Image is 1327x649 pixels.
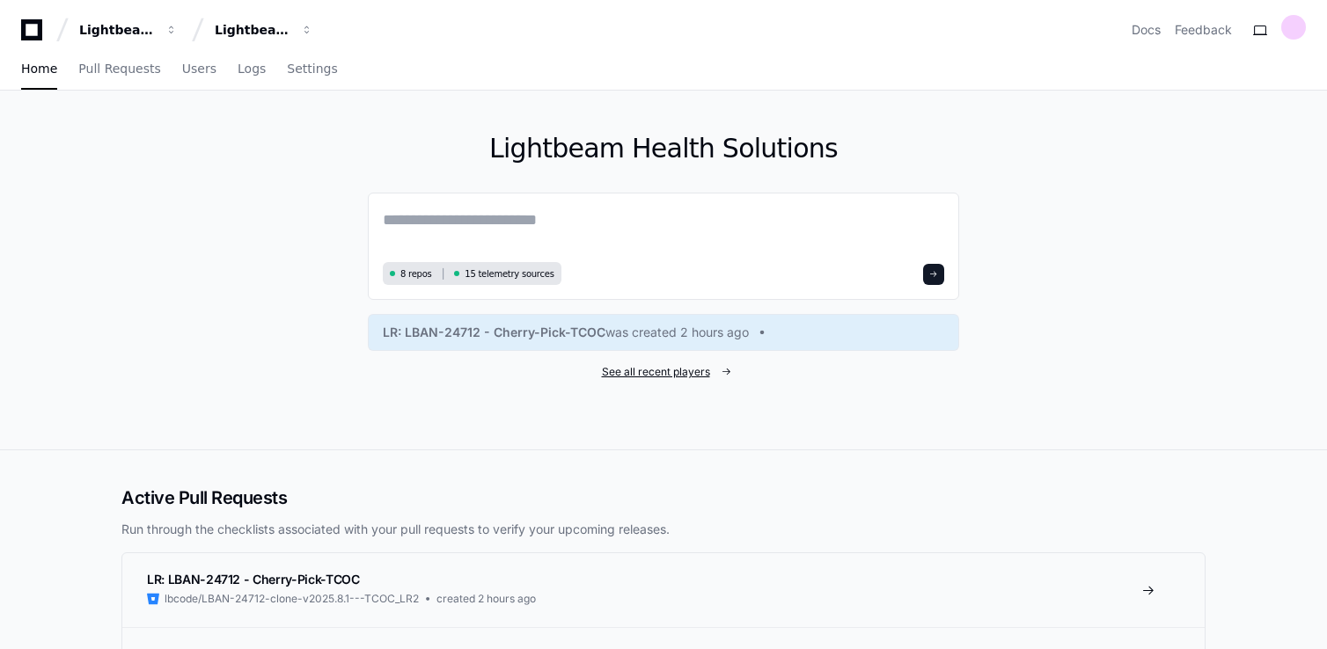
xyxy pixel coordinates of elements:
[287,63,337,74] span: Settings
[1132,21,1161,39] a: Docs
[238,49,266,90] a: Logs
[605,324,749,341] span: was created 2 hours ago
[147,572,359,587] span: LR: LBAN-24712 - Cherry-Pick-TCOC
[436,592,536,606] span: created 2 hours ago
[383,324,605,341] span: LR: LBAN-24712 - Cherry-Pick-TCOC
[182,49,216,90] a: Users
[465,267,554,281] span: 15 telemetry sources
[21,49,57,90] a: Home
[400,267,432,281] span: 8 repos
[215,21,290,39] div: Lightbeam Health Solutions
[182,63,216,74] span: Users
[121,521,1206,538] p: Run through the checklists associated with your pull requests to verify your upcoming releases.
[122,553,1205,627] a: LR: LBAN-24712 - Cherry-Pick-TCOClbcode/LBAN-24712-clone-v2025.8.1---TCOC_LR2created 2 hours ago
[21,63,57,74] span: Home
[287,49,337,90] a: Settings
[368,365,959,379] a: See all recent players
[78,49,160,90] a: Pull Requests
[1175,21,1232,39] button: Feedback
[238,63,266,74] span: Logs
[368,133,959,164] h1: Lightbeam Health Solutions
[72,14,185,46] button: Lightbeam Health
[602,365,710,379] span: See all recent players
[165,592,419,606] span: lbcode/LBAN-24712-clone-v2025.8.1---TCOC_LR2
[121,485,1206,510] h2: Active Pull Requests
[208,14,320,46] button: Lightbeam Health Solutions
[383,324,944,341] a: LR: LBAN-24712 - Cherry-Pick-TCOCwas created 2 hours ago
[78,63,160,74] span: Pull Requests
[79,21,155,39] div: Lightbeam Health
